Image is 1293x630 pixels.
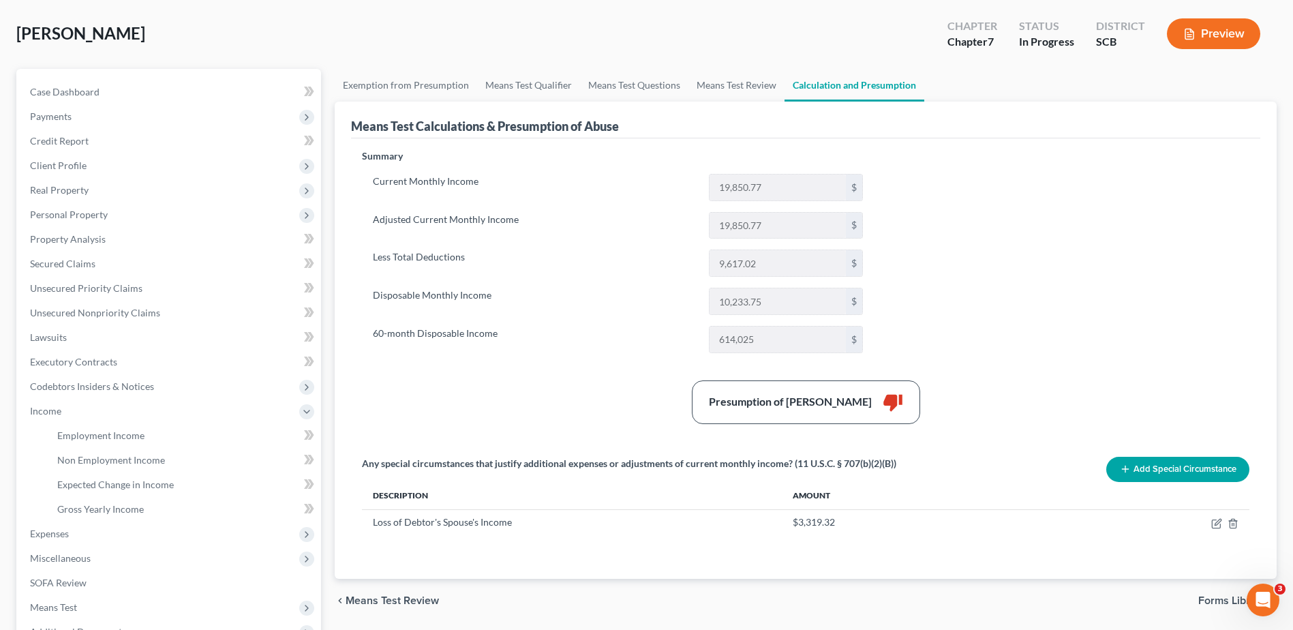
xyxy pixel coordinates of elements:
[846,175,862,200] div: $
[46,497,321,522] a: Gross Yearly Income
[19,80,321,104] a: Case Dashboard
[57,503,144,515] span: Gross Yearly Income
[335,69,477,102] a: Exemption from Presumption
[366,174,702,201] label: Current Monthly Income
[710,175,846,200] input: 0.00
[782,482,1200,509] th: Amount
[30,184,89,196] span: Real Property
[1167,18,1260,49] button: Preview
[366,212,702,239] label: Adjusted Current Monthly Income
[477,69,580,102] a: Means Test Qualifier
[1106,457,1249,482] button: Add Special Circumstance
[846,213,862,239] div: $
[362,149,874,163] p: Summary
[846,288,862,314] div: $
[1247,584,1279,616] iframe: Intercom live chat
[30,209,108,220] span: Personal Property
[19,301,321,325] a: Unsecured Nonpriority Claims
[846,327,862,352] div: $
[793,515,1189,529] div: $3,319.32
[19,252,321,276] a: Secured Claims
[947,34,997,50] div: Chapter
[1019,18,1074,34] div: Status
[30,528,69,539] span: Expenses
[362,482,781,509] th: Description
[1275,584,1286,595] span: 3
[46,423,321,448] a: Employment Income
[30,258,95,269] span: Secured Claims
[366,250,702,277] label: Less Total Deductions
[30,380,154,392] span: Codebtors Insiders & Notices
[366,326,702,353] label: 60-month Disposable Income
[1198,595,1266,606] span: Forms Library
[30,282,142,294] span: Unsecured Priority Claims
[709,394,872,410] div: Presumption of [PERSON_NAME]
[366,288,702,315] label: Disposable Monthly Income
[373,515,770,529] div: Loss of Debtor's Spouse's Income
[1096,34,1145,50] div: SCB
[351,118,619,134] div: Means Test Calculations & Presumption of Abuse
[1198,595,1277,606] button: Forms Library chevron_right
[57,430,144,441] span: Employment Income
[19,571,321,595] a: SOFA Review
[57,479,174,490] span: Expected Change in Income
[46,472,321,497] a: Expected Change in Income
[988,35,994,48] span: 7
[46,448,321,472] a: Non Employment Income
[30,356,117,367] span: Executory Contracts
[688,69,785,102] a: Means Test Review
[19,227,321,252] a: Property Analysis
[30,601,77,613] span: Means Test
[19,325,321,350] a: Lawsuits
[30,110,72,122] span: Payments
[30,160,87,171] span: Client Profile
[335,595,346,606] i: chevron_left
[30,86,100,97] span: Case Dashboard
[335,595,439,606] button: chevron_left Means Test Review
[16,23,145,43] span: [PERSON_NAME]
[30,331,67,343] span: Lawsuits
[785,69,924,102] a: Calculation and Presumption
[710,250,846,276] input: 0.00
[580,69,688,102] a: Means Test Questions
[30,233,106,245] span: Property Analysis
[30,135,89,147] span: Credit Report
[710,288,846,314] input: 0.00
[30,552,91,564] span: Miscellaneous
[947,18,997,34] div: Chapter
[1019,34,1074,50] div: In Progress
[30,577,87,588] span: SOFA Review
[883,392,903,412] i: thumb_down
[19,350,321,374] a: Executory Contracts
[30,307,160,318] span: Unsecured Nonpriority Claims
[30,405,61,417] span: Income
[19,276,321,301] a: Unsecured Priority Claims
[1096,18,1145,34] div: District
[846,250,862,276] div: $
[19,129,321,153] a: Credit Report
[710,327,846,352] input: 0.00
[346,595,439,606] span: Means Test Review
[710,213,846,239] input: 0.00
[362,457,896,470] div: Any special circumstances that justify additional expenses or adjustments of current monthly inco...
[57,454,165,466] span: Non Employment Income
